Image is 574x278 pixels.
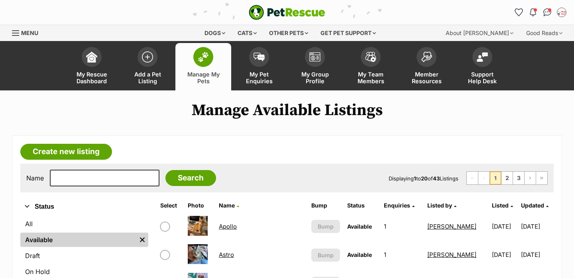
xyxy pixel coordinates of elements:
[489,241,520,268] td: [DATE]
[130,71,165,84] span: Add a Pet Listing
[199,25,231,41] div: Dogs
[427,251,476,258] a: [PERSON_NAME]
[219,251,234,258] a: Astro
[287,43,343,90] a: My Group Profile
[20,233,136,247] a: Available
[521,241,553,268] td: [DATE]
[389,175,458,182] span: Displaying to of Listings
[409,71,444,84] span: Member Resources
[249,5,325,20] a: PetRescue
[219,223,237,230] a: Apollo
[353,71,389,84] span: My Team Members
[521,202,544,209] span: Updated
[26,174,44,182] label: Name
[421,175,428,182] strong: 20
[489,213,520,240] td: [DATE]
[421,51,432,62] img: member-resources-icon-8e73f808a243e03378d46382f2149f9095a855e16c252ad45f914b54edf8863c.svg
[492,202,509,209] span: Listed
[20,249,148,263] a: Draft
[543,8,552,16] img: chat-41dd97257d64d25036548639549fe6c8038ab92f7586957e7f3b1b290dea8141.svg
[433,175,440,182] strong: 43
[254,53,265,61] img: pet-enquiries-icon-7e3ad2cf08bfb03b45e93fb7055b45f3efa6380592205ae92323e6603595dc1f.svg
[347,251,372,258] span: Available
[219,202,235,209] span: Name
[198,52,209,62] img: manage-my-pets-icon-02211641906a0b7f246fdf0571729dbe1e7629f14944591b6c1af311fb30b64b.svg
[308,199,343,212] th: Bump
[175,43,231,90] a: Manage My Pets
[399,43,454,90] a: Member Resources
[555,6,568,19] button: My account
[512,6,525,19] a: Favourites
[165,170,216,186] input: Search
[521,25,568,41] div: Good Reads
[309,52,320,62] img: group-profile-icon-3fa3cf56718a62981997c0bc7e787c4b2cf8bcc04b72c1350f741eb67cf2f40e.svg
[365,52,376,62] img: team-members-icon-5396bd8760b3fe7c0b43da4ab00e1e3bb1a5d9ba89233759b79545d2d3fc5d0d.svg
[512,6,568,19] ul: Account quick links
[86,51,97,63] img: dashboard-icon-eb2f2d2d3e046f16d808141f083e7271f6b2e854fb5c12c21221c1fb7104beca.svg
[513,172,524,184] a: Page 3
[467,172,478,184] span: First page
[427,223,476,230] a: [PERSON_NAME]
[231,43,287,90] a: My Pet Enquiries
[427,202,456,209] a: Listed by
[530,8,536,16] img: notifications-46538b983faf8c2785f20acdc204bb7945ddae34d4c08c2a6579f10ce5e182be.svg
[464,71,500,84] span: Support Help Desk
[454,43,510,90] a: Support Help Desk
[20,144,112,160] a: Create new listing
[315,25,381,41] div: Get pet support
[558,8,566,16] img: Shanna Hooper profile pic
[157,199,184,212] th: Select
[318,251,334,259] span: Bump
[74,71,110,84] span: My Rescue Dashboard
[427,202,452,209] span: Listed by
[263,25,314,41] div: Other pets
[142,51,153,63] img: add-pet-listing-icon-0afa8454b4691262ce3f59096e99ab1cd57d4a30225e0717b998d2c9b9846f56.svg
[311,220,340,233] button: Bump
[343,43,399,90] a: My Team Members
[477,52,488,62] img: help-desk-icon-fdf02630f3aa405de69fd3d07c3f3aa587a6932b1a1747fa1d2bba05be0121f9.svg
[249,5,325,20] img: logo-e224e6f780fb5917bec1dbf3a21bbac754714ae5b6737aabdf751b685950b380.svg
[440,25,519,41] div: About [PERSON_NAME]
[241,71,277,84] span: My Pet Enquiries
[466,171,548,185] nav: Pagination
[384,202,415,209] a: Enquiries
[347,223,372,230] span: Available
[311,249,340,262] button: Bump
[381,213,423,240] td: 1
[136,233,148,247] a: Remove filter
[381,241,423,268] td: 1
[12,25,44,39] a: Menu
[219,202,239,209] a: Name
[185,71,221,84] span: Manage My Pets
[521,213,553,240] td: [DATE]
[521,202,548,209] a: Updated
[318,222,334,231] span: Bump
[414,175,416,182] strong: 1
[492,202,513,209] a: Listed
[297,71,333,84] span: My Group Profile
[20,202,148,212] button: Status
[64,43,120,90] a: My Rescue Dashboard
[20,217,148,231] a: All
[541,6,554,19] a: Conversations
[478,172,489,184] span: Previous page
[120,43,175,90] a: Add a Pet Listing
[525,172,536,184] a: Next page
[527,6,539,19] button: Notifications
[501,172,513,184] a: Page 2
[185,199,215,212] th: Photo
[344,199,380,212] th: Status
[232,25,262,41] div: Cats
[384,202,410,209] span: translation missing: en.admin.listings.index.attributes.enquiries
[536,172,547,184] a: Last page
[490,172,501,184] span: Page 1
[21,29,38,36] span: Menu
